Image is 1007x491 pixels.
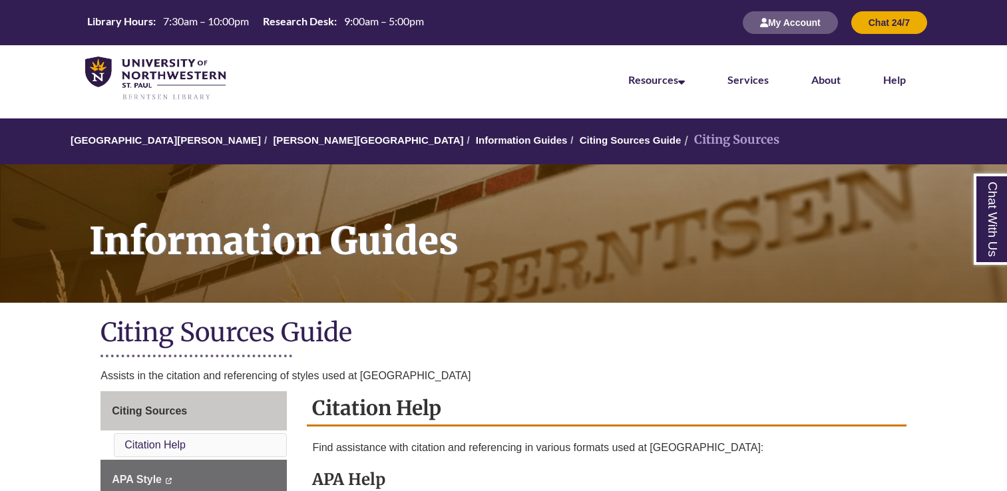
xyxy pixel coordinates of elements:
[811,73,841,86] a: About
[82,14,429,31] table: Hours Today
[883,73,906,86] a: Help
[851,17,927,28] a: Chat 24/7
[681,130,779,150] li: Citing Sources
[112,474,162,485] span: APA Style
[124,439,186,450] a: Citation Help
[163,15,249,27] span: 7:30am – 10:00pm
[273,134,463,146] a: [PERSON_NAME][GEOGRAPHIC_DATA]
[743,11,838,34] button: My Account
[101,316,906,351] h1: Citing Sources Guide
[727,73,769,86] a: Services
[851,11,927,34] button: Chat 24/7
[476,134,568,146] a: Information Guides
[75,164,1007,285] h1: Information Guides
[164,478,172,484] i: This link opens in a new window
[312,440,901,456] p: Find assistance with citation and referencing in various formats used at [GEOGRAPHIC_DATA]:
[580,134,682,146] a: Citing Sources Guide
[71,134,261,146] a: [GEOGRAPHIC_DATA][PERSON_NAME]
[112,405,187,416] span: Citing Sources
[628,73,685,86] a: Resources
[82,14,429,32] a: Hours Today
[258,14,339,29] th: Research Desk:
[82,14,158,29] th: Library Hours:
[85,57,226,101] img: UNWSP Library Logo
[101,370,471,381] span: Assists in the citation and referencing of styles used at [GEOGRAPHIC_DATA]
[101,391,287,431] a: Citing Sources
[344,15,424,27] span: 9:00am – 5:00pm
[307,391,906,426] h2: Citation Help
[743,17,838,28] a: My Account
[312,469,385,490] strong: APA Help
